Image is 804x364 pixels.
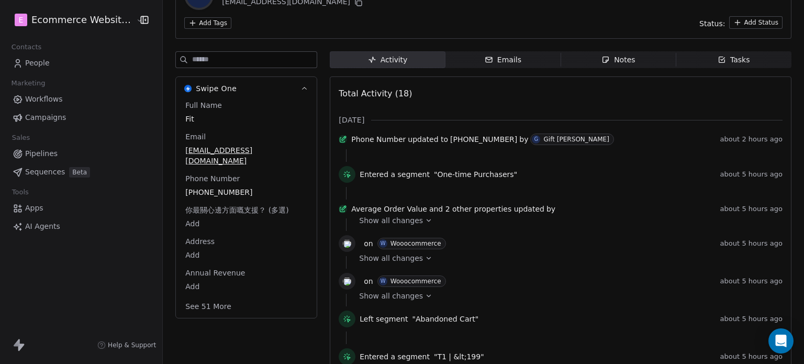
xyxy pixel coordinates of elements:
span: Show all changes [359,253,423,263]
div: Notes [601,54,635,65]
img: woocommerce.svg [343,239,351,248]
span: [EMAIL_ADDRESS][DOMAIN_NAME] [185,145,307,166]
span: Status: [699,18,725,29]
span: Show all changes [359,291,423,301]
a: Pipelines [8,145,154,162]
img: Swipe One [184,85,192,92]
span: Phone Number [351,134,406,145]
span: Workflows [25,94,63,105]
span: Average Order Value [351,204,427,214]
div: Emails [485,54,521,65]
span: Beta [69,167,90,178]
span: [PHONE_NUMBER] [450,134,517,145]
span: about 5 hours ago [720,352,783,361]
a: Apps [8,200,154,217]
a: Workflows [8,91,154,108]
span: about 5 hours ago [720,170,783,179]
button: Add Tags [184,17,231,29]
span: AI Agents [25,221,60,232]
span: Help & Support [108,341,156,349]
div: G [534,135,539,144]
span: Show all changes [359,215,423,226]
span: about 5 hours ago [720,205,783,213]
span: [PHONE_NUMBER] [185,187,307,197]
div: Gift [PERSON_NAME] [543,136,609,143]
span: Annual Revenue [183,268,247,278]
span: Sequences [25,167,65,178]
span: by [546,204,555,214]
a: Help & Support [97,341,156,349]
a: AI Agents [8,218,154,235]
span: about 5 hours ago [720,277,783,285]
span: 你最關心邊方面嘅支援？ (多選) [183,205,291,215]
span: [DATE] [339,115,364,125]
span: Campaigns [25,112,66,123]
span: Marketing [7,75,50,91]
span: E [19,15,24,25]
span: Address [183,236,217,247]
img: woocommerce.svg [343,277,351,285]
a: Show all changes [359,291,775,301]
span: Left segment [360,314,408,324]
span: Tools [7,184,33,200]
span: "T1 | &lt;199" [434,351,484,362]
span: Entered a segment [360,351,430,362]
span: and 2 other properties updated [429,204,544,214]
span: Email [183,131,208,142]
span: "One-time Purchasers" [434,169,517,180]
span: Sales [7,130,35,146]
span: Fit [185,114,307,124]
a: Show all changes [359,215,775,226]
button: Add Status [729,16,783,29]
button: EEcommerce Website Builder [13,11,129,29]
span: Add [185,218,307,229]
a: Campaigns [8,109,154,126]
a: Show all changes [359,253,775,263]
span: Phone Number [183,173,242,184]
span: Total Activity (18) [339,89,412,98]
span: Full Name [183,100,224,111]
span: Ecommerce Website Builder [31,13,133,27]
div: Swipe OneSwipe One [176,100,317,318]
span: updated to [408,134,448,145]
span: Add [185,281,307,292]
span: "Abandoned Cart" [412,314,478,324]
span: Add [185,250,307,260]
span: on [364,276,373,286]
a: People [8,54,154,72]
span: People [25,58,50,69]
button: Swipe OneSwipe One [176,77,317,100]
span: by [519,134,528,145]
span: on [364,238,373,249]
span: about 5 hours ago [720,315,783,323]
div: Wooocommerce [390,278,441,285]
span: Apps [25,203,43,214]
div: W [381,277,386,285]
div: Open Intercom Messenger [768,328,794,354]
span: Swipe One [196,83,237,94]
span: Pipelines [25,148,58,159]
div: Wooocommerce [390,240,441,247]
div: Tasks [718,54,750,65]
span: Entered a segment [360,169,430,180]
button: See 51 More [179,297,238,316]
span: about 5 hours ago [720,239,783,248]
div: W [381,239,386,248]
a: SequencesBeta [8,163,154,181]
span: Contacts [7,39,46,55]
span: about 2 hours ago [720,135,783,144]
